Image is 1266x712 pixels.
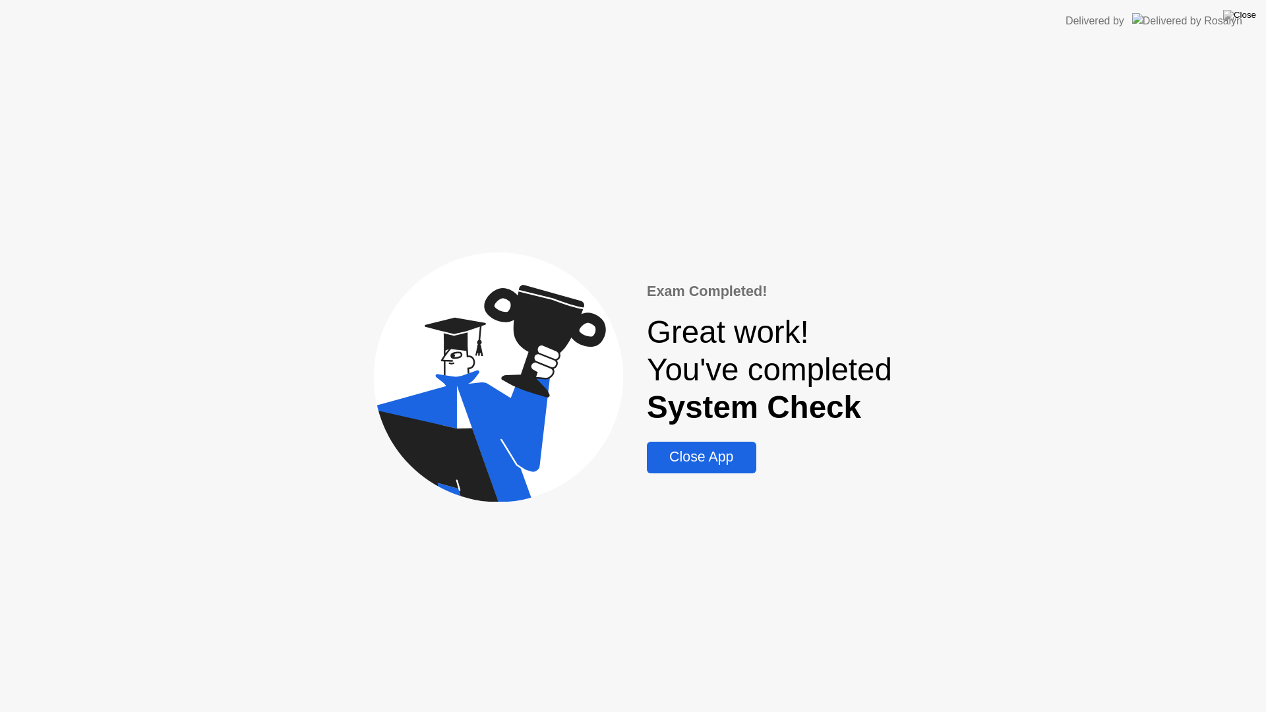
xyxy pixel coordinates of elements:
[1132,13,1242,28] img: Delivered by Rosalyn
[651,449,752,465] div: Close App
[1066,13,1124,29] div: Delivered by
[647,313,892,426] div: Great work! You've completed
[1223,10,1256,20] img: Close
[647,390,861,425] b: System Check
[647,281,892,302] div: Exam Completed!
[647,442,756,473] button: Close App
